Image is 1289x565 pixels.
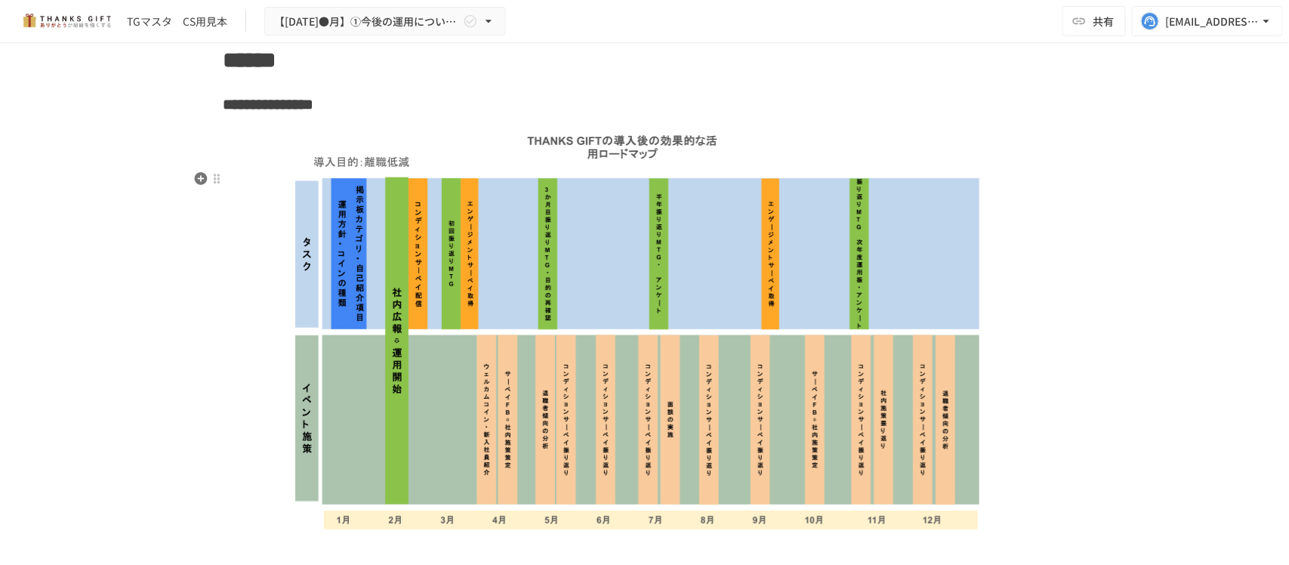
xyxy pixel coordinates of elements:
[1062,6,1126,36] button: 共有
[264,7,506,36] button: 【[DATE]●月】①今後の運用についてのご案内/THANKS GIFTキックオフMTG
[127,14,227,29] div: TGマスタ CS用見本
[18,9,115,33] img: mMP1OxWUAhQbsRWCurg7vIHe5HqDpP7qZo7fRoNLXQh
[282,124,1007,532] img: 9xSKUpS0E3KscKzBEwZYNSnMcBjEAUlfK6bQ3l6ylMo
[1132,6,1283,36] button: [EMAIL_ADDRESS][DOMAIN_NAME]
[1165,12,1259,31] div: [EMAIL_ADDRESS][DOMAIN_NAME]
[1093,13,1114,29] span: 共有
[274,12,460,31] span: 【[DATE]●月】①今後の運用についてのご案内/THANKS GIFTキックオフMTG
